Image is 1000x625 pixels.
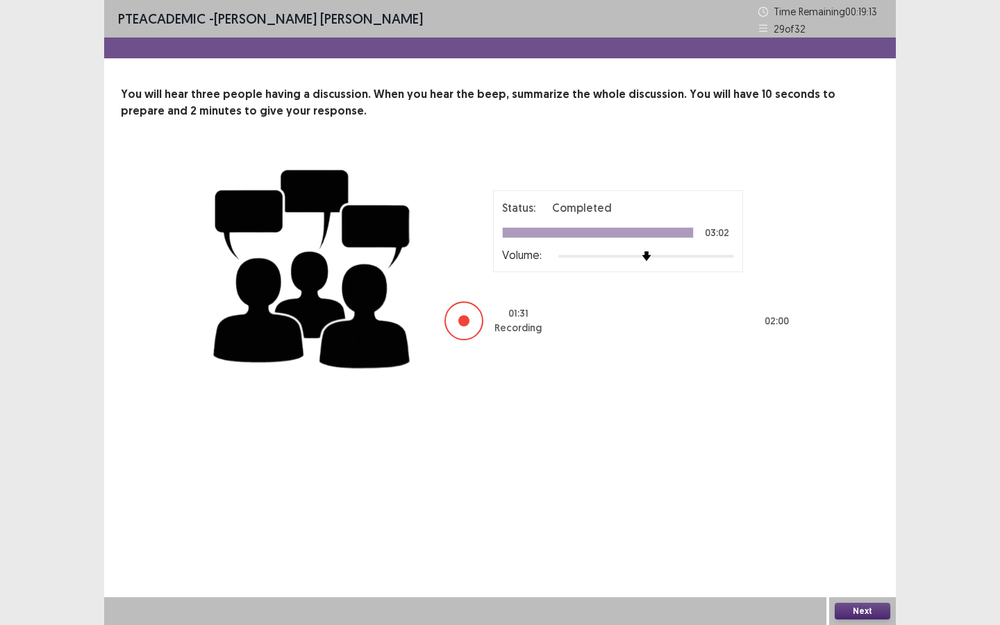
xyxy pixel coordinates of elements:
img: group-discussion [208,153,417,380]
p: Time Remaining 00 : 19 : 13 [774,4,882,19]
p: You will hear three people having a discussion. When you hear the beep, summarize the whole discu... [121,86,879,119]
p: Recording [494,321,542,335]
img: arrow-thumb [642,251,651,261]
p: 03:02 [705,228,729,237]
p: Volume: [502,247,542,263]
p: Status: [502,199,535,216]
span: PTE academic [118,10,206,27]
button: Next [835,603,890,619]
p: 01 : 31 [508,306,528,321]
p: Completed [552,199,612,216]
p: 02 : 00 [765,314,789,328]
p: - [PERSON_NAME] [PERSON_NAME] [118,8,423,29]
p: 29 of 32 [774,22,806,36]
